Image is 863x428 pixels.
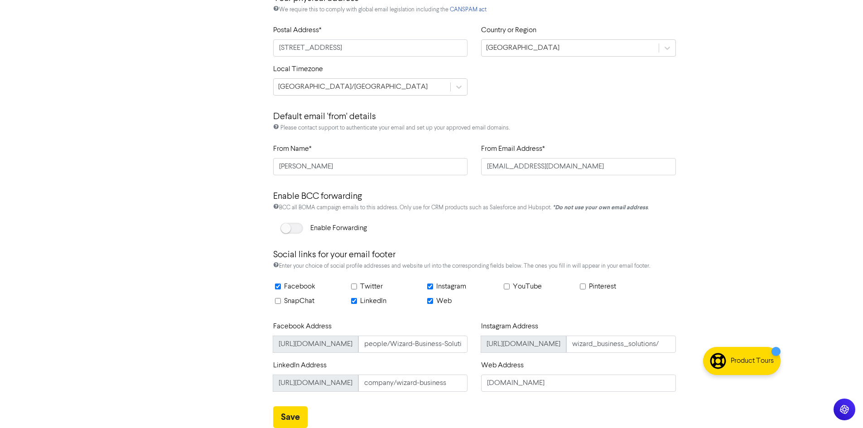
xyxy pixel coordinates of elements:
label: Web Address [481,360,524,371]
span: [URL][DOMAIN_NAME] [273,375,358,392]
span: [URL][DOMAIN_NAME] [481,336,566,353]
p: Default email 'from' details [273,103,676,124]
label: Facebook [284,281,315,292]
p: Enable BCC forwarding [273,183,676,203]
span: [URL][DOMAIN_NAME] [273,336,358,353]
label: Country or Region [481,25,536,36]
label: From Email Address* [481,144,545,154]
label: Instagram Address [481,321,538,332]
label: Facebook Address [273,321,332,332]
label: YouTube [513,281,542,292]
label: Web [436,296,452,307]
label: LinkedIn [360,296,386,307]
i: *Do not use your own email address [553,204,648,211]
label: Pinterest [589,281,616,292]
label: Instagram [436,281,466,292]
label: SnapChat [284,296,314,307]
button: Save [273,406,308,428]
p: Social links for your email footer [273,241,676,262]
div: BCC all BOMA campaign emails to this address. Only use for CRM products such as Salesforce and Hu... [273,203,676,223]
label: Local Timezone [273,64,323,75]
div: We require this to comply with global email legislation including the [273,5,676,25]
div: [GEOGRAPHIC_DATA]/[GEOGRAPHIC_DATA] [278,82,428,92]
div: Enter your choice of social profile addresses and website url into the corresponding fields below... [273,262,676,281]
label: Postal Address* [273,25,322,36]
label: LinkedIn Address [273,360,327,371]
iframe: Chat Widget [818,385,863,428]
div: [GEOGRAPHIC_DATA] [486,43,559,53]
div: Enable Forwarding [310,223,367,234]
label: From Name* [273,144,312,154]
div: Please contact support to authenticate your email and set up your approved email domains. [273,124,676,143]
a: CANSPAM act [450,7,487,13]
label: Twitter [360,281,383,292]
